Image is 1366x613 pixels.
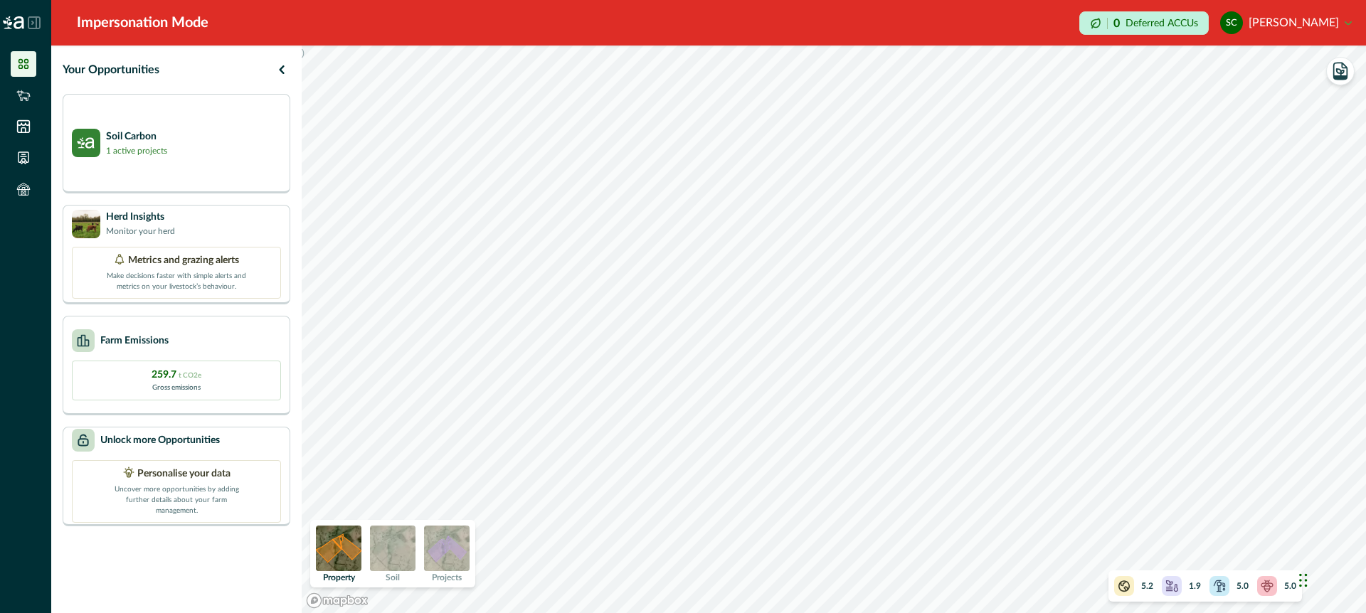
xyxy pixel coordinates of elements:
p: Uncover more opportunities by adding further details about your farm management. [105,481,248,516]
img: projects preview [424,526,470,571]
p: Personalise your data [137,467,231,481]
p: Property [323,573,355,582]
img: property preview [316,526,361,571]
p: Make decisions faster with simple alerts and metrics on your livestock’s behaviour. [105,268,248,292]
p: 5.0 [1284,580,1296,592]
img: soil preview [370,526,415,571]
p: 0 [1113,18,1120,29]
div: Drag [1299,559,1308,602]
p: Metrics and grazing alerts [128,253,239,268]
div: Impersonation Mode [77,12,208,33]
p: Unlock more Opportunities [100,433,220,448]
p: 5.2 [1141,580,1153,592]
p: Gross emissions [152,383,201,393]
p: 1.9 [1189,580,1201,592]
p: Soil [386,573,400,582]
p: Soil Carbon [106,129,167,144]
p: Monitor your herd [106,225,175,238]
button: simon costello[PERSON_NAME] [1220,6,1352,40]
p: Herd Insights [106,210,175,225]
p: 1 active projects [106,144,167,157]
img: Logo [3,16,24,29]
p: Deferred ACCUs [1126,18,1198,28]
span: t CO2e [179,372,201,379]
p: Your Opportunities [63,61,159,78]
p: 259.7 [152,368,201,383]
p: Farm Emissions [100,334,169,348]
a: Mapbox logo [306,592,369,609]
p: Projects [432,573,462,582]
p: 5.0 [1237,580,1249,592]
iframe: Chat Widget [1295,545,1366,613]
